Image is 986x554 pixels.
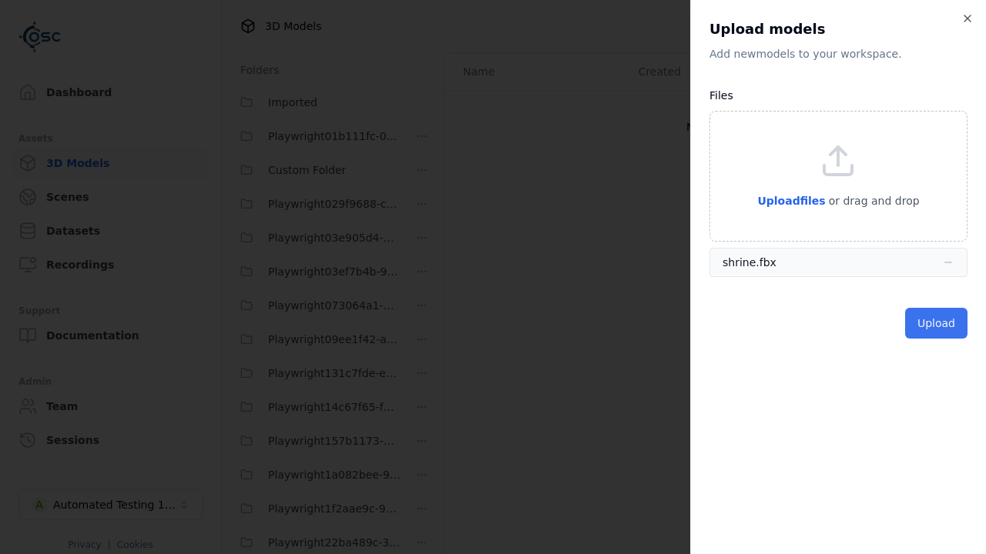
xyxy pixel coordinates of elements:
[723,255,776,270] div: shrine.fbx
[905,308,968,339] button: Upload
[709,46,968,62] p: Add new model s to your workspace.
[757,195,825,207] span: Upload files
[709,18,968,40] h2: Upload models
[826,192,920,210] p: or drag and drop
[709,89,733,102] label: Files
